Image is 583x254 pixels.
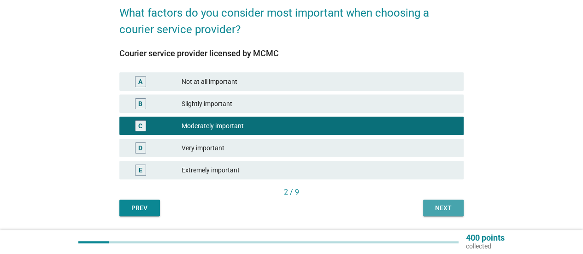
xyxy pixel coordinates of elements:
[182,76,456,87] div: Not at all important
[182,165,456,176] div: Extremely important
[119,187,464,198] div: 2 / 9
[466,242,505,250] p: collected
[138,77,142,87] div: A
[430,203,456,213] div: Next
[139,165,142,175] div: E
[182,120,456,131] div: Moderately important
[182,142,456,154] div: Very important
[182,98,456,109] div: Slightly important
[127,203,153,213] div: Prev
[119,200,160,216] button: Prev
[119,47,464,59] div: Courier service provider licensed by MCMC
[138,121,142,131] div: C
[138,143,142,153] div: D
[423,200,464,216] button: Next
[138,99,142,109] div: B
[466,234,505,242] p: 400 points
